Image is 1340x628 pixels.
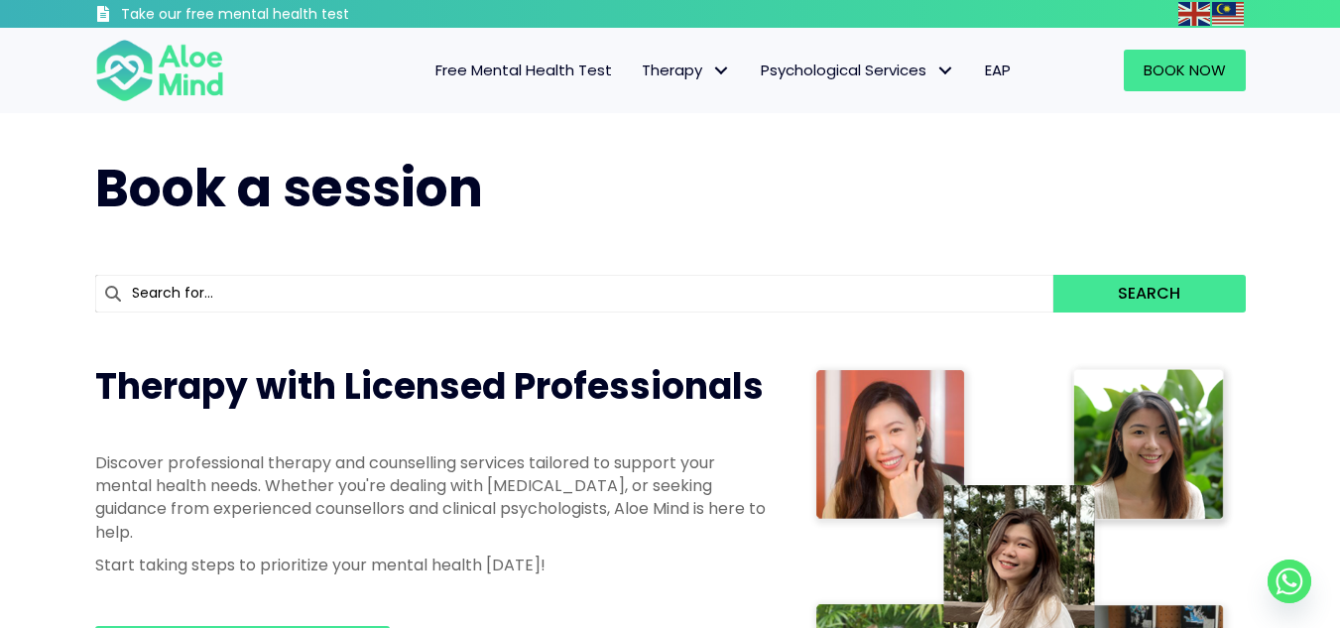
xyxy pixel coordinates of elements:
[1212,2,1246,25] a: Malay
[931,57,960,85] span: Psychological Services: submenu
[95,5,455,28] a: Take our free mental health test
[95,451,770,544] p: Discover professional therapy and counselling services tailored to support your mental health nee...
[95,38,224,103] img: Aloe mind Logo
[421,50,627,91] a: Free Mental Health Test
[435,60,612,80] span: Free Mental Health Test
[121,5,455,25] h3: Take our free mental health test
[250,50,1026,91] nav: Menu
[1144,60,1226,80] span: Book Now
[1178,2,1210,26] img: en
[1178,2,1212,25] a: English
[95,275,1054,313] input: Search for...
[707,57,736,85] span: Therapy: submenu
[627,50,746,91] a: TherapyTherapy: submenu
[1212,2,1244,26] img: ms
[95,152,483,224] span: Book a session
[95,361,764,412] span: Therapy with Licensed Professionals
[95,554,770,576] p: Start taking steps to prioritize your mental health [DATE]!
[746,50,970,91] a: Psychological ServicesPsychological Services: submenu
[1268,560,1311,603] a: Whatsapp
[1124,50,1246,91] a: Book Now
[761,60,955,80] span: Psychological Services
[642,60,731,80] span: Therapy
[970,50,1026,91] a: EAP
[1053,275,1245,313] button: Search
[985,60,1011,80] span: EAP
